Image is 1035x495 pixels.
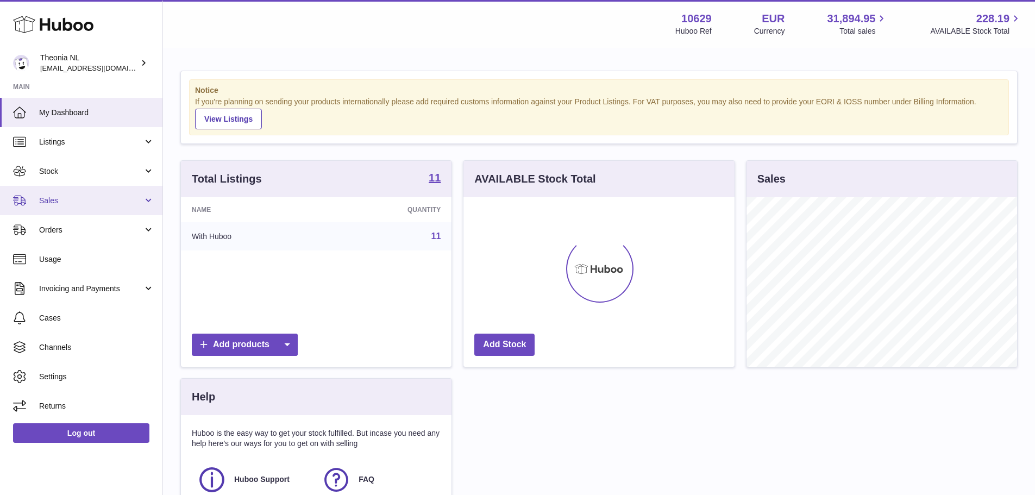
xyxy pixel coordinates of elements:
span: [EMAIL_ADDRESS][DOMAIN_NAME] [40,64,160,72]
img: info@wholesomegoods.eu [13,55,29,71]
a: View Listings [195,109,262,129]
strong: 10629 [681,11,712,26]
div: Theonia NL [40,53,138,73]
a: 31,894.95 Total sales [827,11,888,36]
a: 11 [429,172,441,185]
strong: EUR [762,11,785,26]
a: 11 [431,231,441,241]
h3: Sales [757,172,786,186]
a: Huboo Support [197,465,311,494]
p: Huboo is the easy way to get your stock fulfilled. But incase you need any help here's our ways f... [192,428,441,449]
span: Invoicing and Payments [39,284,143,294]
span: Sales [39,196,143,206]
h3: Total Listings [192,172,262,186]
span: Settings [39,372,154,382]
td: With Huboo [181,222,324,250]
div: Huboo Ref [675,26,712,36]
a: FAQ [322,465,435,494]
a: Log out [13,423,149,443]
span: Returns [39,401,154,411]
span: Usage [39,254,154,265]
span: Channels [39,342,154,353]
a: Add products [192,334,298,356]
strong: Notice [195,85,1003,96]
span: Cases [39,313,154,323]
strong: 11 [429,172,441,183]
span: Huboo Support [234,474,290,485]
div: Currency [754,26,785,36]
span: Listings [39,137,143,147]
th: Name [181,197,324,222]
a: Add Stock [474,334,535,356]
span: 228.19 [976,11,1009,26]
a: 228.19 AVAILABLE Stock Total [930,11,1022,36]
span: FAQ [359,474,374,485]
th: Quantity [324,197,451,222]
span: My Dashboard [39,108,154,118]
span: Total sales [839,26,888,36]
h3: AVAILABLE Stock Total [474,172,595,186]
span: AVAILABLE Stock Total [930,26,1022,36]
div: If you're planning on sending your products internationally please add required customs informati... [195,97,1003,129]
span: 31,894.95 [827,11,875,26]
span: Orders [39,225,143,235]
h3: Help [192,390,215,404]
span: Stock [39,166,143,177]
